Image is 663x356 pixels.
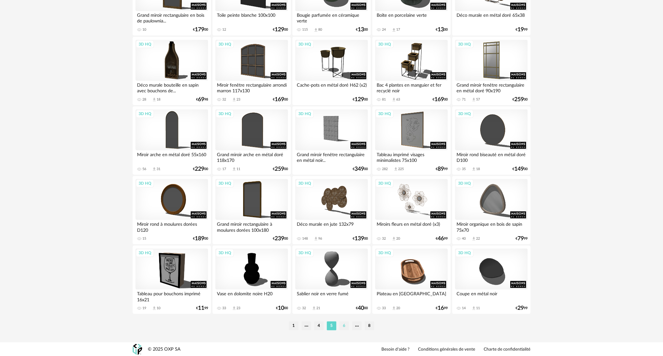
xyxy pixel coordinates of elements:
div: 12 [222,28,226,32]
span: 239 [275,236,284,241]
li: 8 [365,321,374,330]
div: € 00 [193,236,208,241]
div: € 00 [356,306,368,310]
a: 3D HQ Déco murale bouteille en sapin avec bouchons de... 28 Download icon 18 €6998 [133,37,211,105]
div: 3D HQ [375,40,394,48]
div: Cache-pots en métal doré H62 (x2) [295,81,368,93]
div: 23 [236,97,240,101]
a: 3D HQ Miroirs fleurs en métal doré (x3) 32 Download icon 20 €4699 [372,176,451,244]
span: Download icon [391,97,396,102]
a: 3D HQ Grand miroir fenêtre rectangulaire en métal doré 90x190 71 Download icon 57 €25900 [452,37,530,105]
li: 5 [327,321,336,330]
a: 3D HQ Grand miroir arche en métal doré 118x170 17 Download icon 11 €25900 [212,106,291,175]
div: 22 [476,236,480,241]
div: Grand miroir rectangulaire à moulures dorées 100x180 [215,220,288,232]
div: 3D HQ [216,40,234,48]
span: 169 [275,97,284,101]
div: 71 [462,97,466,101]
div: 14 [462,306,466,310]
div: 20 [396,306,400,310]
a: 3D HQ Grand miroir rectangulaire à moulures dorées 100x180 €23900 [212,176,291,244]
div: 35 [462,167,466,171]
img: OXP [133,344,142,355]
span: 79 [517,236,524,241]
div: € 99 [516,28,528,32]
div: 24 [382,28,386,32]
li: 1 [289,321,298,330]
div: Miroir fenêtre rectangulaire arrondi marron 117x130 [215,81,288,93]
span: 129 [355,97,364,101]
div: € 00 [273,28,288,32]
span: 40 [358,306,364,310]
div: € 00 [353,167,368,171]
a: 3D HQ Miroir arche en métal doré 55x160 56 Download icon 31 €22900 [133,106,211,175]
span: 259 [275,167,284,171]
div: € 99 [196,306,208,310]
div: Coupe en métal noir [455,289,528,302]
div: Grand miroir arche en métal doré 118x170 [215,150,288,163]
div: Sablier noir en verre fumé [295,289,368,302]
span: Download icon [391,236,396,241]
span: 16 [438,306,444,310]
div: 3D HQ [296,249,314,257]
div: 3D HQ [296,109,314,118]
a: 3D HQ Tableau pour bouchons imprimé 16x21 19 Download icon 10 €1199 [133,245,211,314]
div: Grand miroir fenêtre rectangulaire en métal doré 90x190 [455,81,528,93]
span: Download icon [152,306,157,310]
div: 3D HQ [136,109,154,118]
div: 3D HQ [455,40,474,48]
div: € 00 [273,97,288,101]
div: 20 [396,236,400,241]
div: 18 [476,167,480,171]
span: 179 [195,28,204,32]
a: 3D HQ Miroir rond à moulures dorées D120 15 €18900 [133,176,211,244]
span: Download icon [232,97,236,102]
span: Download icon [312,306,316,310]
div: 23 [236,306,240,310]
a: 3D HQ Grand miroir fenêtre rectangulaire en métal noir... €34900 [292,106,371,175]
div: 3D HQ [296,40,314,48]
a: Conditions générales de vente [418,347,475,352]
div: € 00 [433,97,448,101]
a: 3D HQ Coupe en métal noir 14 Download icon 11 €2999 [452,245,530,314]
span: 149 [514,167,524,171]
div: Déco murale bouteille en sapin avec bouchons de... [135,81,208,93]
div: Vase en dolomite noire H20 [215,289,288,302]
div: 96 [318,236,322,241]
div: € 00 [193,28,208,32]
span: 259 [514,97,524,101]
div: € 00 [273,236,288,241]
span: Download icon [232,306,236,310]
div: 17 [396,28,400,32]
span: 69 [198,97,204,101]
div: 3D HQ [375,249,394,257]
div: 3D HQ [216,249,234,257]
div: € 99 [516,236,528,241]
div: Miroir organique en bois de sapin 75x70 [455,220,528,232]
div: 80 [318,28,322,32]
a: 3D HQ Miroir organique en bois de sapin 75x70 40 Download icon 22 €7999 [452,176,530,244]
span: 129 [275,28,284,32]
div: 3D HQ [455,249,474,257]
span: Download icon [314,28,318,32]
div: 18 [157,97,160,101]
div: 10 [142,28,146,32]
div: 56 [142,167,146,171]
div: 40 [462,236,466,241]
div: 3D HQ [455,109,474,118]
div: 11 [236,167,240,171]
span: Download icon [391,306,396,310]
span: 10 [278,306,284,310]
span: 13 [438,28,444,32]
div: € 00 [273,167,288,171]
a: 3D HQ Déco murale en jute 132x79 148 Download icon 96 €13900 [292,176,371,244]
span: 11 [198,306,204,310]
span: Download icon [152,167,157,171]
div: € 00 [276,306,288,310]
div: 3D HQ [216,109,234,118]
div: 3D HQ [296,179,314,187]
div: 15 [142,236,146,241]
div: 31 [157,167,160,171]
div: € 00 [356,28,368,32]
a: 3D HQ Sablier noir en verre fumé 32 Download icon 21 €4000 [292,245,371,314]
